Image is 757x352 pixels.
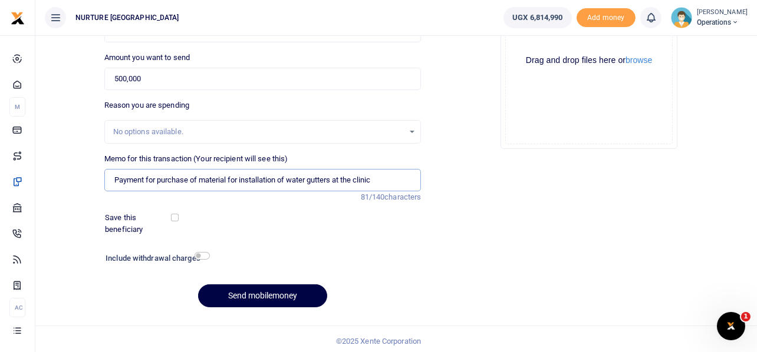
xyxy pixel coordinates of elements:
span: Operations [697,17,748,28]
img: profile-user [671,7,692,28]
li: Wallet ballance [499,7,576,28]
input: UGX [104,68,422,90]
small: [PERSON_NAME] [697,8,748,18]
div: No options available. [113,126,404,138]
button: Close [465,339,477,351]
label: Amount you want to send [104,52,190,64]
iframe: Intercom live chat [717,312,745,340]
li: M [9,97,25,117]
span: 81/140 [361,192,385,201]
button: browse [626,56,652,64]
span: characters [384,192,421,201]
span: NURTURE [GEOGRAPHIC_DATA] [71,12,184,23]
h6: Include withdrawal charges [106,254,205,263]
button: Send mobilemoney [198,284,327,307]
span: Add money [577,8,636,28]
span: UGX 6,814,990 [512,12,562,24]
label: Save this beneficiary [105,212,173,235]
li: Ac [9,298,25,317]
a: Add money [577,12,636,21]
a: logo-small logo-large logo-large [11,13,25,22]
a: profile-user [PERSON_NAME] Operations [671,7,748,28]
a: UGX 6,814,990 [503,7,571,28]
label: Reason you are spending [104,99,189,111]
li: Toup your wallet [577,8,636,28]
div: Drag and drop files here or [506,55,672,66]
img: logo-small [11,11,25,25]
span: 1 [741,312,751,321]
input: Enter extra information [104,169,422,191]
label: Memo for this transaction (Your recipient will see this) [104,153,288,165]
